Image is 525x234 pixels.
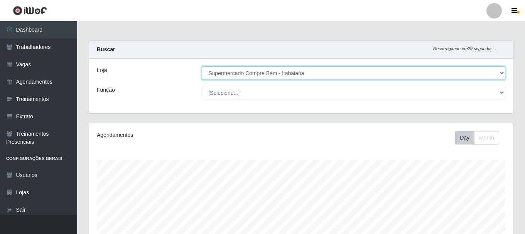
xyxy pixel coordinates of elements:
[455,131,505,145] div: Toolbar with button groups
[455,131,474,145] button: Day
[455,131,499,145] div: First group
[433,46,496,51] i: Recarregando em 29 segundos...
[97,131,260,139] div: Agendamentos
[97,86,115,94] label: Função
[13,6,47,15] img: CoreUI Logo
[97,66,107,74] label: Loja
[474,131,499,145] button: Month
[97,46,115,52] strong: Buscar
